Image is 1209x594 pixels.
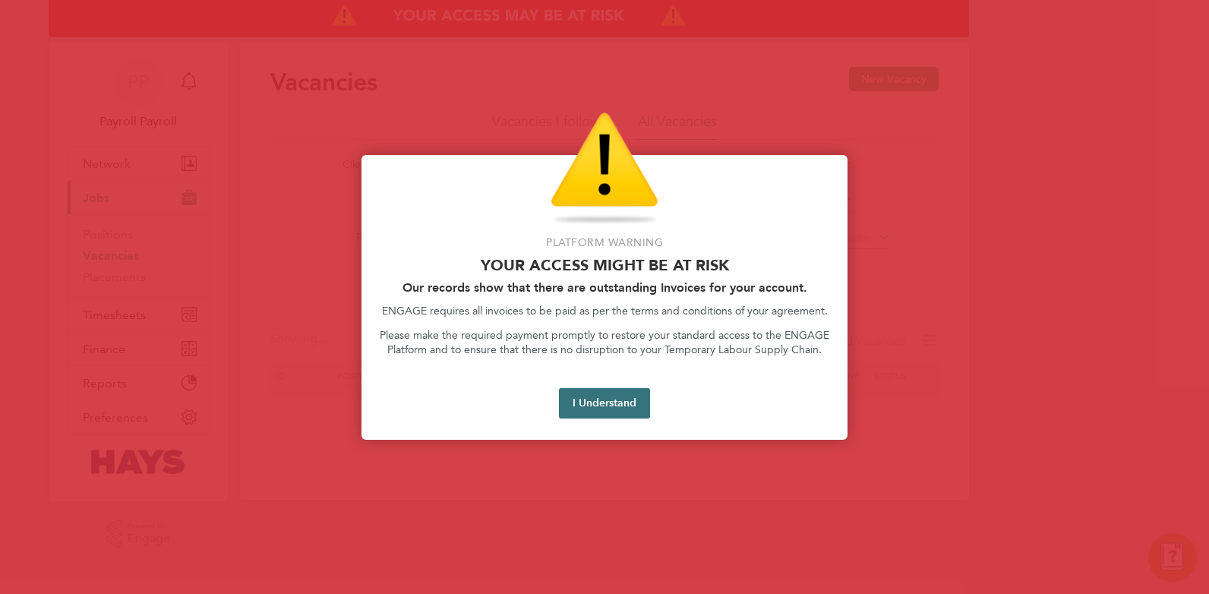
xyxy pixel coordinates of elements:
button: I Understand [559,388,650,419]
p: Please make the required payment promptly to restore your standard access to the ENGAGE Platform ... [380,328,829,358]
p: Your access might be at risk [380,256,829,274]
h2: Our records show that there are outstanding Invoices for your account. [380,280,829,295]
p: Platform Warning [380,235,829,251]
img: Warning Icon [551,112,658,226]
p: ENGAGE requires all invoices to be paid as per the terms and conditions of your agreement. [380,304,829,319]
div: Access At Risk [361,155,848,440]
